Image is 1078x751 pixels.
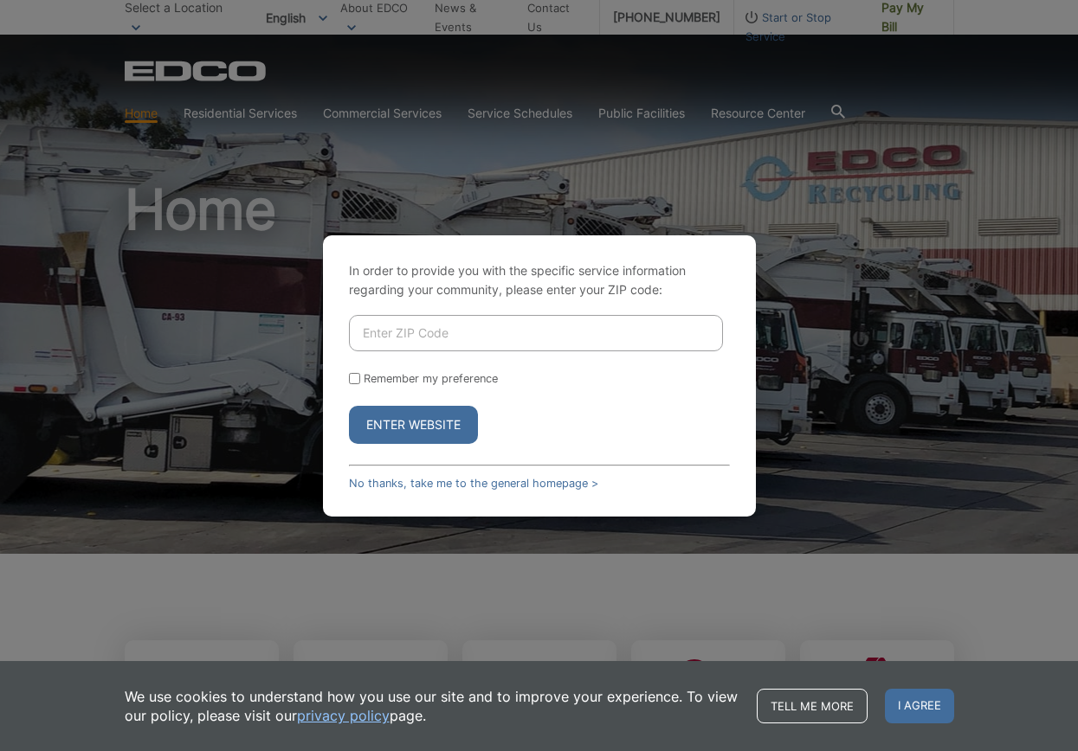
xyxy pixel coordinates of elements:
[364,372,498,385] label: Remember my preference
[349,477,598,490] a: No thanks, take me to the general homepage >
[349,261,730,299] p: In order to provide you with the specific service information regarding your community, please en...
[297,706,390,725] a: privacy policy
[885,689,954,723] span: I agree
[349,406,478,444] button: Enter Website
[125,687,739,725] p: We use cookies to understand how you use our site and to improve your experience. To view our pol...
[349,315,723,351] input: Enter ZIP Code
[757,689,868,723] a: Tell me more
